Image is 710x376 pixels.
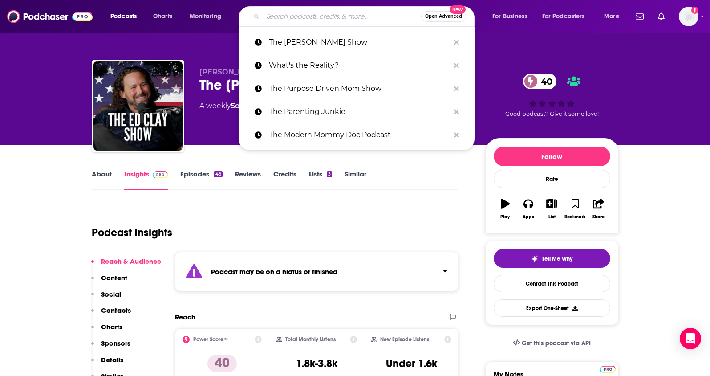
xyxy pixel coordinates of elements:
[91,306,131,323] button: Contacts
[421,11,466,22] button: Open AdvancedNew
[494,249,610,268] button: tell me why sparkleTell Me Why
[231,102,257,110] a: Society
[101,290,121,298] p: Social
[269,123,450,147] p: The Modern Mommy Doc Podcast
[235,170,261,190] a: Reviews
[211,267,337,276] strong: Podcast may be on a hiatus or finished
[101,306,131,315] p: Contacts
[309,170,332,190] a: Lists3
[124,170,168,190] a: InsightsPodchaser Pro
[494,275,610,292] a: Contact This Podcast
[380,336,429,343] h2: New Episode Listens
[101,274,127,282] p: Content
[101,356,123,364] p: Details
[523,74,557,89] a: 40
[425,14,462,19] span: Open Advanced
[506,332,598,354] a: Get this podcast via API
[691,7,698,14] svg: Add a profile image
[207,355,237,372] p: 40
[680,328,701,349] div: Open Intercom Messenger
[101,339,130,347] p: Sponsors
[183,9,233,24] button: open menu
[494,147,610,166] button: Follow
[193,336,228,343] h2: Power Score™
[273,170,296,190] a: Credits
[199,68,263,76] span: [PERSON_NAME]
[269,54,450,77] p: What's the Reality?
[285,336,336,343] h2: Total Monthly Listens
[494,170,610,188] div: Rate
[263,9,421,24] input: Search podcasts, credits, & more...
[110,10,137,23] span: Podcasts
[485,68,619,123] div: 40Good podcast? Give it some love!
[269,77,450,100] p: The Purpose Driven Mom Show
[523,214,534,220] div: Apps
[91,257,161,274] button: Reach & Audience
[536,9,598,24] button: open menu
[153,171,168,178] img: Podchaser Pro
[239,123,475,147] a: The Modern Mommy Doc Podcast
[91,323,122,339] button: Charts
[239,54,475,77] a: What's the Reality?
[598,9,630,24] button: open menu
[199,101,328,111] div: A weekly podcast
[386,357,437,370] h3: Under 1.6k
[564,193,587,225] button: Bookmark
[239,77,475,100] a: The Purpose Driven Mom Show
[180,170,222,190] a: Episodes46
[153,10,172,23] span: Charts
[532,74,557,89] span: 40
[296,357,337,370] h3: 1.8k-3.8k
[679,7,698,26] button: Show profile menu
[91,290,121,307] button: Social
[239,100,475,123] a: The Parenting Junkie
[93,61,183,151] img: The Ed Clay Show
[531,255,538,262] img: tell me why sparkle
[175,313,195,321] h2: Reach
[540,193,563,225] button: List
[494,299,610,317] button: Export One-Sheet
[327,171,332,177] div: 3
[500,214,510,220] div: Play
[247,6,483,27] div: Search podcasts, credits, & more...
[147,9,178,24] a: Charts
[345,170,366,190] a: Similar
[450,5,466,14] span: New
[92,226,172,239] h1: Podcast Insights
[522,339,591,347] span: Get this podcast via API
[269,31,450,54] p: The Ed Clay Show
[632,9,647,24] a: Show notifications dropdown
[564,214,585,220] div: Bookmark
[679,7,698,26] img: User Profile
[517,193,540,225] button: Apps
[91,339,130,356] button: Sponsors
[92,170,112,190] a: About
[492,10,527,23] span: For Business
[101,257,161,266] p: Reach & Audience
[604,10,619,23] span: More
[175,252,459,291] section: Click to expand status details
[494,193,517,225] button: Play
[654,9,668,24] a: Show notifications dropdown
[592,214,605,220] div: Share
[104,9,148,24] button: open menu
[505,110,599,117] span: Good podcast? Give it some love!
[101,323,122,331] p: Charts
[239,31,475,54] a: The [PERSON_NAME] Show
[600,364,616,373] a: Pro website
[190,10,221,23] span: Monitoring
[7,8,93,25] img: Podchaser - Follow, Share and Rate Podcasts
[542,255,572,262] span: Tell Me Why
[91,356,123,372] button: Details
[548,214,556,220] div: List
[679,7,698,26] span: Logged in as kochristina
[542,10,585,23] span: For Podcasters
[600,366,616,373] img: Podchaser Pro
[486,9,539,24] button: open menu
[269,100,450,123] p: The Parenting Junkie
[91,274,127,290] button: Content
[587,193,610,225] button: Share
[214,171,222,177] div: 46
